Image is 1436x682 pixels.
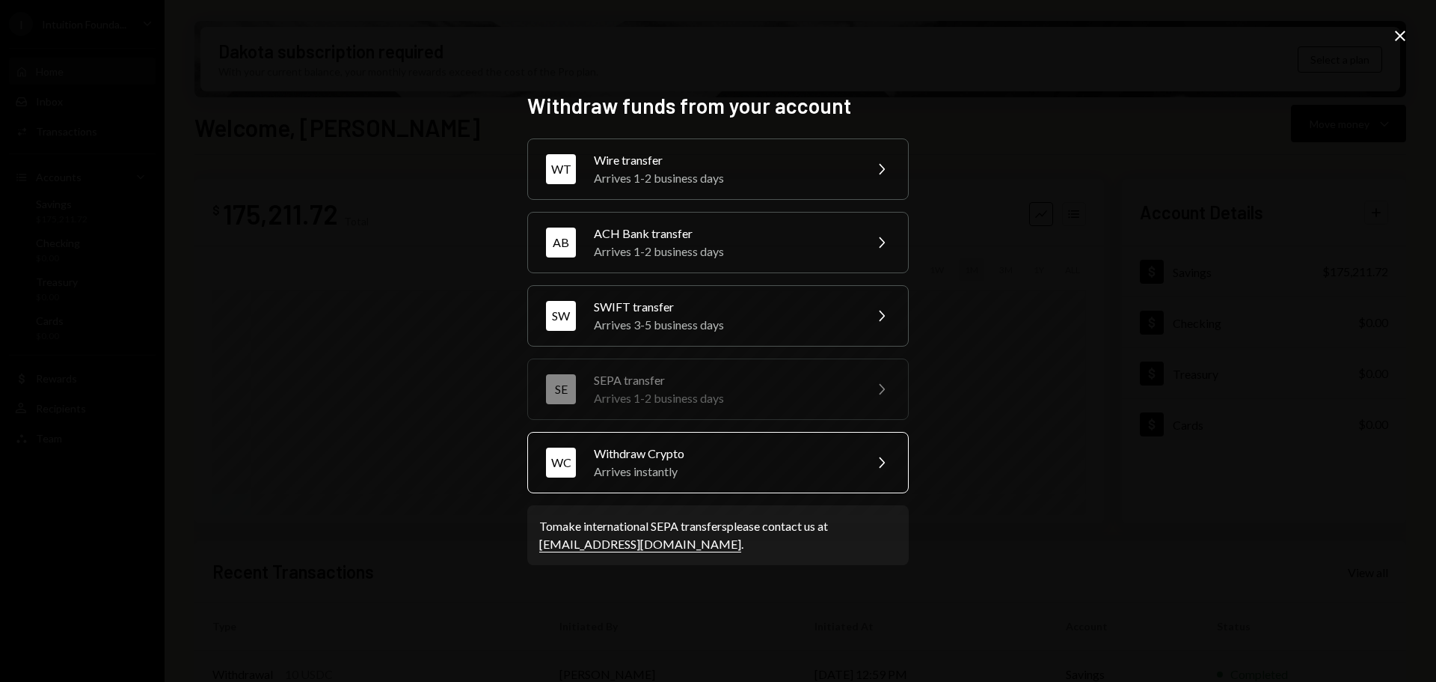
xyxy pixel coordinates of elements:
[594,389,854,407] div: Arrives 1-2 business days
[594,151,854,169] div: Wire transfer
[546,228,576,258] div: AB
[594,169,854,187] div: Arrives 1-2 business days
[594,445,854,463] div: Withdraw Crypto
[594,243,854,261] div: Arrives 1-2 business days
[546,154,576,184] div: WT
[546,448,576,478] div: WC
[594,225,854,243] div: ACH Bank transfer
[527,359,909,420] button: SESEPA transferArrives 1-2 business days
[594,316,854,334] div: Arrives 3-5 business days
[527,138,909,200] button: WTWire transferArrives 1-2 business days
[594,371,854,389] div: SEPA transfer
[594,463,854,481] div: Arrives instantly
[539,537,741,552] a: [EMAIL_ADDRESS][DOMAIN_NAME]
[527,91,909,121] h2: Withdraw funds from your account
[527,285,909,347] button: SWSWIFT transferArrives 3-5 business days
[546,374,576,404] div: SE
[594,298,854,316] div: SWIFT transfer
[527,432,909,493] button: WCWithdraw CryptoArrives instantly
[527,212,909,273] button: ABACH Bank transferArrives 1-2 business days
[546,301,576,331] div: SW
[539,517,897,553] div: To make international SEPA transfers please contact us at .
